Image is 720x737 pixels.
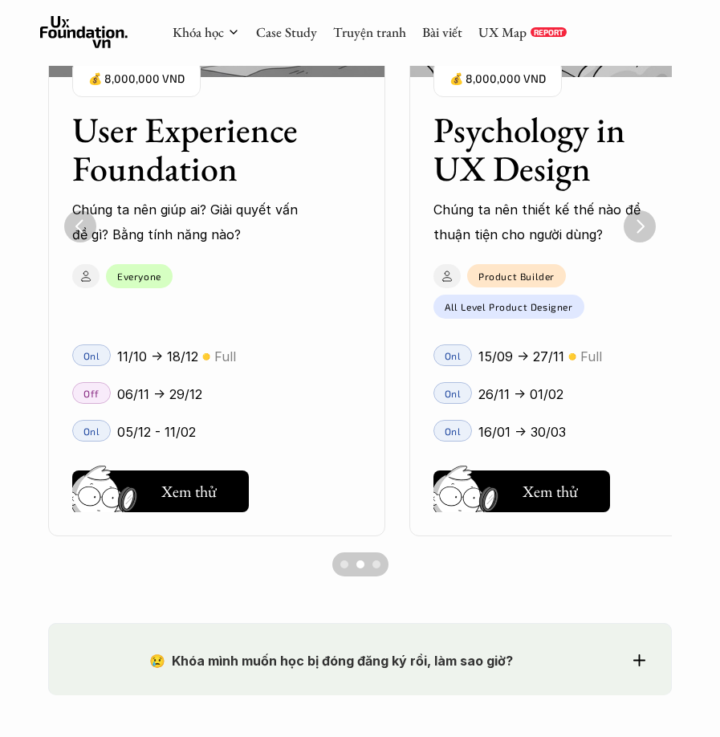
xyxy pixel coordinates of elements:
p: Everyone [117,271,161,282]
a: Xem thử [433,464,610,512]
a: Case Study [256,23,317,41]
h5: Xem thử [523,480,578,503]
p: Onl [445,388,462,399]
a: Xem thử [72,464,249,512]
p: Onl [83,350,100,361]
p: Onl [445,426,462,437]
p: 16/01 -> 30/03 [478,420,566,444]
p: 11/10 -> 18/12 [117,344,198,368]
p: 💰 8,000,000 VND [449,68,546,90]
p: REPORT [534,27,563,37]
p: Off [83,388,100,399]
a: Truyện tranh [333,23,406,41]
p: 💰 8,000,000 VND [88,68,185,90]
button: Previous [64,210,96,242]
p: 🟡 [202,351,210,363]
button: Next [624,210,656,242]
button: Scroll to page 2 [352,552,368,576]
p: All Level Product Designer [445,301,573,312]
a: Khóa học [173,23,224,41]
h5: Xem thử [161,480,217,503]
p: 05/12 - 11/02 [117,420,196,444]
button: Xem thử [433,470,610,512]
button: Xem thử [72,470,249,512]
p: Full [214,344,236,368]
h3: User Experience Foundation [72,111,321,189]
p: Chúng ta nên giúp ai? Giải quyết vấn đề gì? Bằng tính năng nào? [72,197,305,246]
button: Scroll to page 1 [332,552,352,576]
p: Full [580,344,602,368]
p: Chúng ta nên thiết kế thế nào để thuận tiện cho người dùng? [433,197,666,246]
a: REPORT [531,27,567,37]
button: Scroll to page 3 [368,552,388,576]
p: Product Builder [478,271,555,282]
strong: 😢 Khóa mình muốn học bị đóng đăng ký rồi, làm sao giờ? [149,653,513,669]
p: Onl [83,426,100,437]
p: Onl [445,350,462,361]
a: UX Map [478,23,527,41]
p: 26/11 -> 01/02 [478,382,563,406]
a: Bài viết [422,23,462,41]
p: 06/11 -> 29/12 [117,382,202,406]
p: 🟡 [568,351,576,363]
p: 15/09 -> 27/11 [478,344,564,368]
h3: Psychology in UX Design [433,111,682,189]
